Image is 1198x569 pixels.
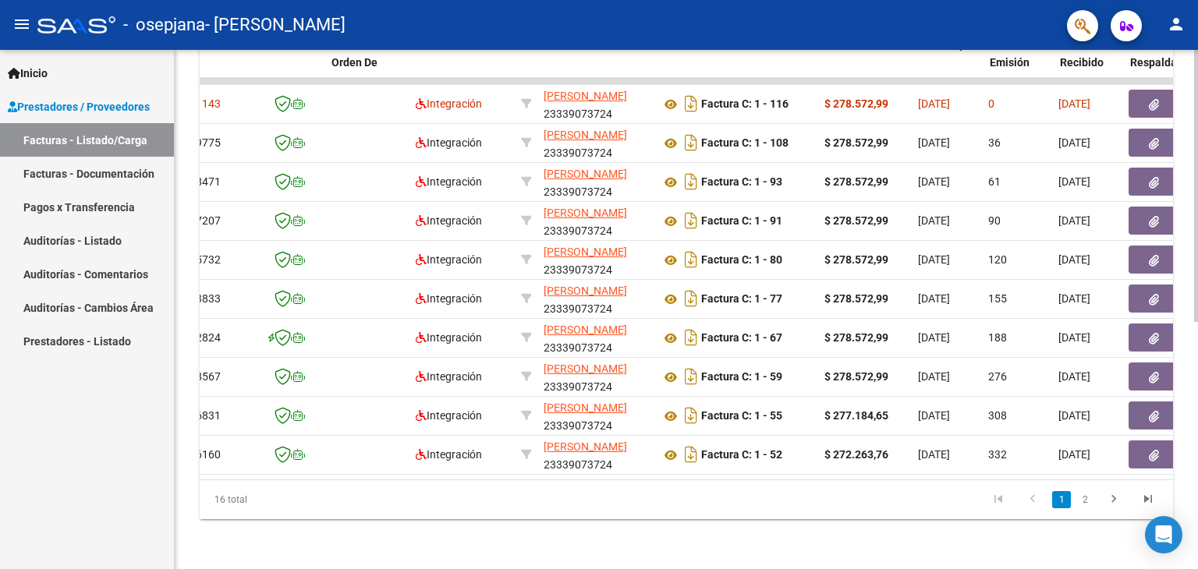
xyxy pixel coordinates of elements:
i: Descargar documento [681,91,701,116]
span: Prestadores / Proveedores [8,98,150,115]
strong: $ 278.572,99 [824,175,888,188]
span: 46831 [190,409,221,422]
span: [PERSON_NAME] [544,323,627,336]
span: Fecha Recibido [1060,38,1104,69]
span: [PERSON_NAME] [544,207,627,219]
span: Integración [416,253,482,266]
datatable-header-cell: Razón Social [539,28,656,97]
i: Descargar documento [681,286,701,311]
span: [DATE] [1058,214,1090,227]
span: Integración [416,448,482,461]
strong: Factura C: 1 - 93 [701,176,782,189]
span: [DATE] [918,253,950,266]
strong: Factura C: 1 - 67 [701,332,782,345]
strong: $ 272.263,76 [824,448,888,461]
span: [PERSON_NAME] [544,284,627,297]
i: Descargar documento [681,403,701,428]
span: [DATE] [1058,292,1090,305]
span: [DATE] [918,136,950,149]
div: 16 total [200,480,392,519]
span: 59775 [190,136,221,149]
a: 1 [1052,491,1071,508]
datatable-header-cell: CAE [263,28,325,97]
strong: Factura C: 1 - 77 [701,293,782,306]
span: Integración [416,175,482,188]
span: 58471 [190,175,221,188]
strong: $ 277.184,65 [824,409,888,422]
strong: $ 278.572,99 [824,292,888,305]
span: [DATE] [918,292,950,305]
span: 55732 [190,253,221,266]
a: go to next page [1099,491,1129,508]
span: [DATE] [918,97,950,110]
span: [DATE] [918,409,950,422]
datatable-header-cell: Días desde Emisión [984,28,1054,97]
a: go to last page [1133,491,1163,508]
strong: Factura C: 1 - 108 [701,137,789,150]
span: 308 [988,409,1007,422]
span: Integración [416,97,482,110]
span: Integración [416,214,482,227]
span: 276 [988,370,1007,383]
div: 23339073724 [544,360,648,393]
strong: Factura C: 1 - 91 [701,215,782,228]
strong: $ 278.572,99 [824,97,888,110]
span: [PERSON_NAME] [544,246,627,258]
span: Integración [416,136,482,149]
span: 0 [988,97,994,110]
span: [DATE] [918,175,950,188]
span: 48567 [190,370,221,383]
span: 61143 [190,97,221,110]
span: [DATE] [1058,448,1090,461]
span: 46160 [190,448,221,461]
i: Descargar documento [681,364,701,389]
span: [PERSON_NAME] [544,362,627,375]
span: [DATE] [1058,409,1090,422]
span: [DATE] [918,214,950,227]
span: 120 [988,253,1007,266]
datatable-header-cell: Monto [820,28,913,97]
datatable-header-cell: Fecha Cpbt [913,28,984,97]
strong: Factura C: 1 - 59 [701,371,782,383]
strong: $ 278.572,99 [824,253,888,266]
span: [DATE] [1058,175,1090,188]
span: 155 [988,292,1007,305]
span: Inicio [8,65,48,82]
datatable-header-cell: CPBT [656,28,820,97]
span: 53833 [190,292,221,305]
span: 188 [988,331,1007,344]
span: Días desde Emisión [990,38,1044,69]
span: [PERSON_NAME] [544,129,627,141]
strong: Factura C: 1 - 52 [701,449,782,461]
span: [DATE] [1058,253,1090,266]
span: [PERSON_NAME] [544,90,627,102]
strong: Factura C: 1 - 55 [701,410,782,422]
div: 23339073724 [544,438,648,471]
strong: $ 278.572,99 [824,331,888,344]
div: 23339073724 [544,126,648,159]
div: 23339073724 [544,243,648,276]
span: [DATE] [1058,97,1090,110]
span: 90 [988,214,1001,227]
div: 23339073724 [544,165,648,198]
li: page 1 [1050,486,1073,513]
span: - osepjana [123,8,205,42]
mat-icon: person [1167,15,1186,34]
span: [DATE] [918,370,950,383]
datatable-header-cell: Area [411,28,516,97]
span: 52824 [190,331,221,344]
strong: $ 278.572,99 [824,370,888,383]
span: Integración [416,409,482,422]
strong: $ 278.572,99 [824,214,888,227]
div: 23339073724 [544,204,648,237]
div: Open Intercom Messenger [1145,516,1182,553]
strong: Factura C: 1 - 80 [701,254,782,267]
datatable-header-cell: Facturado x Orden De [325,28,411,97]
i: Descargar documento [681,247,701,272]
span: Integración [416,292,482,305]
span: [DATE] [918,448,950,461]
span: [PERSON_NAME] [544,440,627,453]
strong: $ 278.572,99 [824,136,888,149]
datatable-header-cell: ID [185,28,263,97]
span: [DATE] [918,331,950,344]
